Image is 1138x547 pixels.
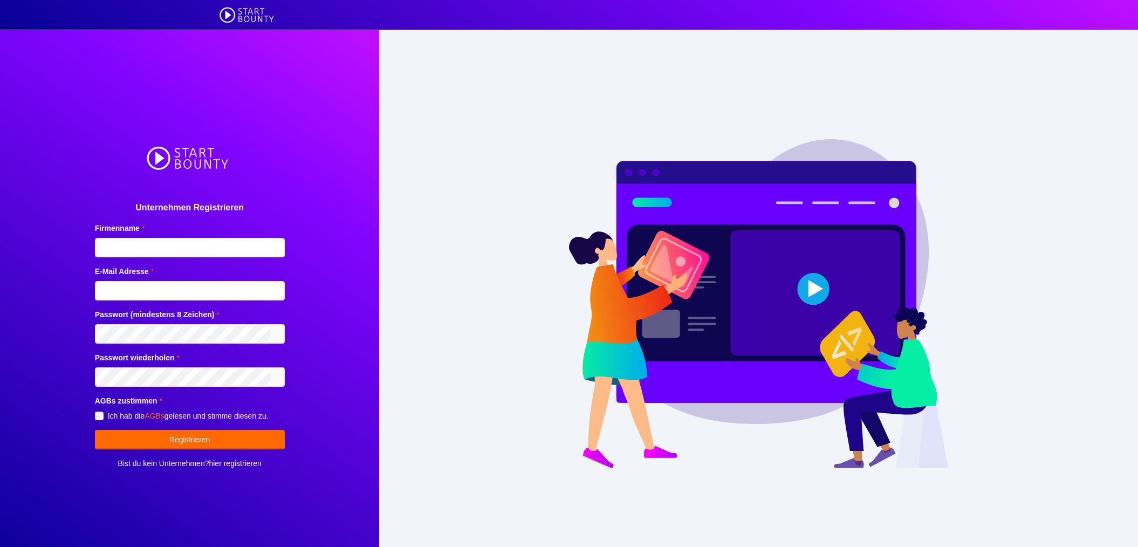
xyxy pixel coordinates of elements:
img: StartBounty [218,6,275,24]
label: AGBs zustimmen [95,395,285,406]
a: AGBs [145,412,164,420]
label: E-Mail Adresse [95,266,285,277]
input: Ich hab dieAGBsgelesen und stimme diesen zu. [95,412,104,420]
div: Bist du kein Unternehmen? [95,458,285,469]
label: Passwort wiederholen [95,352,285,363]
span: Ich hab die gelesen und stimme diesen zu. [108,411,285,421]
label: Passwort (mindestens 8 Zeichen) [95,309,285,320]
img: startbounty-logo-white-180x78.png [141,139,238,181]
a: hier registrieren [209,459,261,468]
label: Firmenname [95,223,285,234]
button: Registrieren [95,430,285,449]
h2: Unternehmen Registrieren [95,201,285,214]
